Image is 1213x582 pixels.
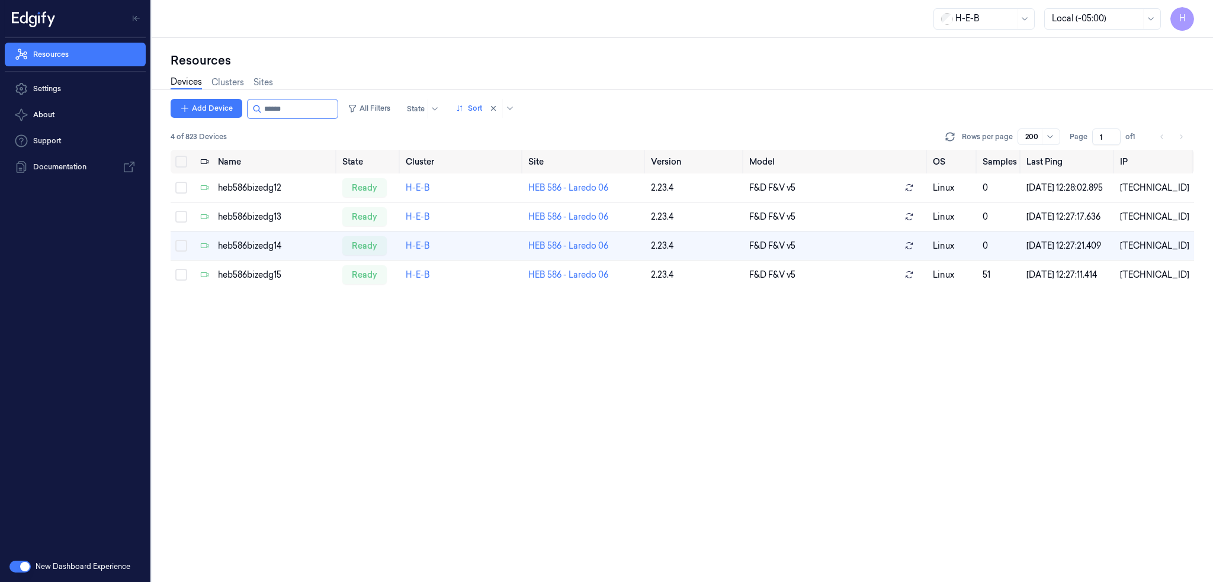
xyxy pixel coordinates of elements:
[528,182,608,193] a: HEB 586 - Laredo 06
[749,269,795,281] span: F&D F&V v5
[1115,150,1194,173] th: IP
[342,236,387,255] div: ready
[338,150,401,173] th: State
[343,99,395,118] button: All Filters
[5,43,146,66] a: Resources
[524,150,646,173] th: Site
[749,182,795,194] span: F&D F&V v5
[211,76,244,89] a: Clusters
[1022,150,1115,173] th: Last Ping
[933,240,973,252] p: linux
[406,240,430,251] a: H-E-B
[175,269,187,281] button: Select row
[1120,269,1189,281] div: [TECHNICAL_ID]
[171,131,227,142] span: 4 of 823 Devices
[218,182,333,194] div: heb586bizedg12
[1120,182,1189,194] div: [TECHNICAL_ID]
[175,156,187,168] button: Select all
[749,211,795,223] span: F&D F&V v5
[651,240,740,252] div: 2.23.4
[528,240,608,251] a: HEB 586 - Laredo 06
[1026,182,1111,194] div: [DATE] 12:28:02.895
[651,269,740,281] div: 2.23.4
[962,131,1013,142] p: Rows per page
[528,269,608,280] a: HEB 586 - Laredo 06
[171,99,242,118] button: Add Device
[342,207,387,226] div: ready
[5,155,146,179] a: Documentation
[213,150,338,173] th: Name
[342,265,387,284] div: ready
[1070,131,1087,142] span: Page
[928,150,978,173] th: OS
[175,240,187,252] button: Select row
[651,211,740,223] div: 2.23.4
[218,211,333,223] div: heb586bizedg13
[933,182,973,194] p: linux
[342,178,387,197] div: ready
[171,52,1194,69] div: Resources
[1026,240,1111,252] div: [DATE] 12:27:21.409
[1170,7,1194,31] button: H
[253,76,273,89] a: Sites
[406,182,430,193] a: H-E-B
[528,211,608,222] a: HEB 586 - Laredo 06
[1120,211,1189,223] div: [TECHNICAL_ID]
[1154,128,1189,145] nav: pagination
[218,240,333,252] div: heb586bizedg14
[983,240,1017,252] div: 0
[5,129,146,153] a: Support
[1120,240,1189,252] div: [TECHNICAL_ID]
[745,150,928,173] th: Model
[1026,269,1111,281] div: [DATE] 12:27:11.414
[127,9,146,28] button: Toggle Navigation
[1125,131,1144,142] span: of 1
[175,211,187,223] button: Select row
[406,269,430,280] a: H-E-B
[406,211,430,222] a: H-E-B
[646,150,745,173] th: Version
[175,182,187,194] button: Select row
[1026,211,1111,223] div: [DATE] 12:27:17.636
[983,182,1017,194] div: 0
[401,150,524,173] th: Cluster
[749,240,795,252] span: F&D F&V v5
[218,269,333,281] div: heb586bizedg15
[978,150,1022,173] th: Samples
[933,211,973,223] p: linux
[651,182,740,194] div: 2.23.4
[983,269,1017,281] div: 51
[983,211,1017,223] div: 0
[5,103,146,127] button: About
[171,76,202,89] a: Devices
[5,77,146,101] a: Settings
[933,269,973,281] p: linux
